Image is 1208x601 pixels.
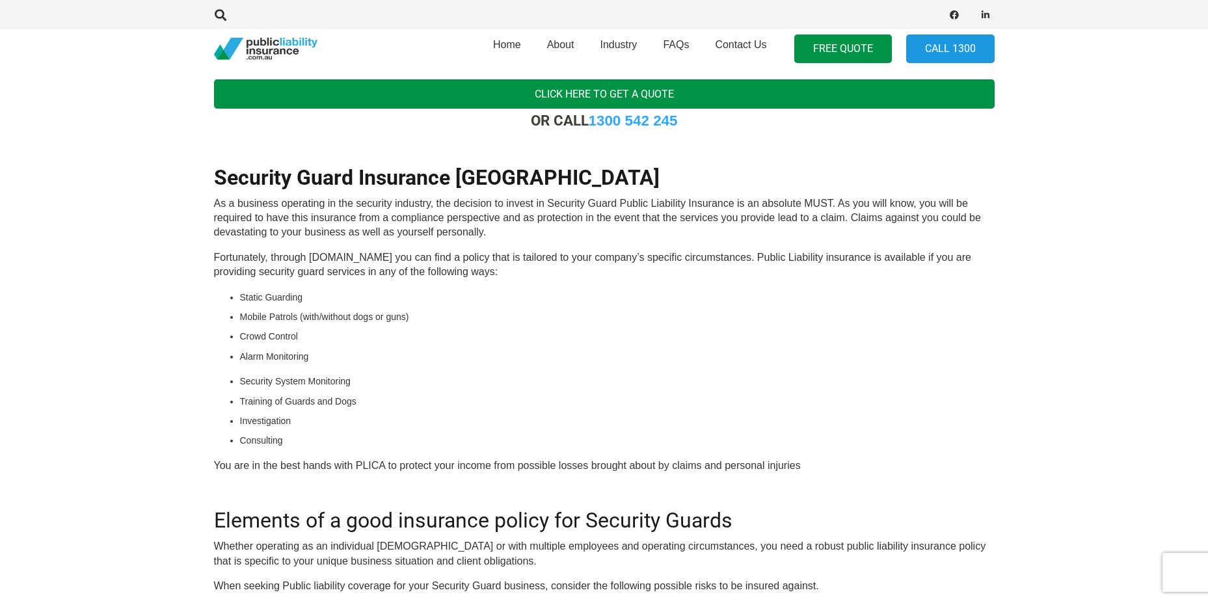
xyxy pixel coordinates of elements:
[214,459,995,473] p: You are in the best hands with PLICA to protect your income from possible losses brought about by...
[214,539,995,568] p: Whether operating as an individual [DEMOGRAPHIC_DATA] or with multiple employees and operating ci...
[650,25,702,72] a: FAQs
[214,79,995,109] a: Click here to get a quote
[945,6,963,24] a: Facebook
[493,39,521,50] span: Home
[702,25,779,72] a: Contact Us
[587,25,650,72] a: Industry
[715,39,766,50] span: Contact Us
[208,9,234,21] a: Search
[214,492,995,533] h2: Elements of a good insurance policy for Security Guards
[600,39,637,50] span: Industry
[214,196,995,240] p: As a business operating in the security industry, the decision to invest in Security Guard Public...
[794,34,892,64] a: FREE QUOTE
[240,310,995,324] li: Mobile Patrols (with/without dogs or guns)
[589,113,678,129] a: 1300 542 245
[480,25,534,72] a: Home
[214,165,660,190] b: Security Guard Insurance [GEOGRAPHIC_DATA]
[976,6,995,24] a: LinkedIn
[214,38,317,60] a: pli_logotransparent
[240,329,995,343] li: Crowd Control
[663,39,689,50] span: FAQs
[240,433,995,447] li: Consulting
[531,112,678,129] strong: OR CALL
[240,349,995,364] li: Alarm Monitoring
[240,414,995,428] li: Investigation
[547,39,574,50] span: About
[240,374,995,388] li: Security System Monitoring
[534,25,587,72] a: About
[906,34,995,64] a: Call 1300
[214,579,995,593] p: When seeking Public liability coverage for your Security Guard business, consider the following p...
[214,250,995,280] p: Fortunately, through [DOMAIN_NAME] you can find a policy that is tailored to your company’s speci...
[240,290,995,304] li: Static Guarding
[240,394,995,408] li: Training of Guards and Dogs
